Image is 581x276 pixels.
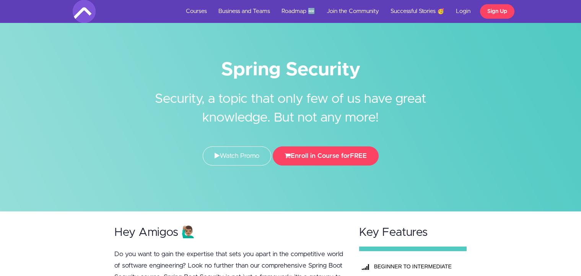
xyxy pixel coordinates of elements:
[147,78,434,127] h2: Security, a topic that only few of us have great knowledge. But not any more!
[359,226,467,239] h2: Key Features
[480,4,514,19] a: Sign Up
[114,226,345,239] h2: Hey Amigos 🙋🏽‍♂️
[73,61,509,78] h1: Spring Security
[203,146,271,166] a: Watch Promo
[273,146,379,166] button: Enroll in Course forFREE
[350,153,367,159] span: FREE
[372,259,455,274] th: BEGINNER TO INTERMEDIATE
